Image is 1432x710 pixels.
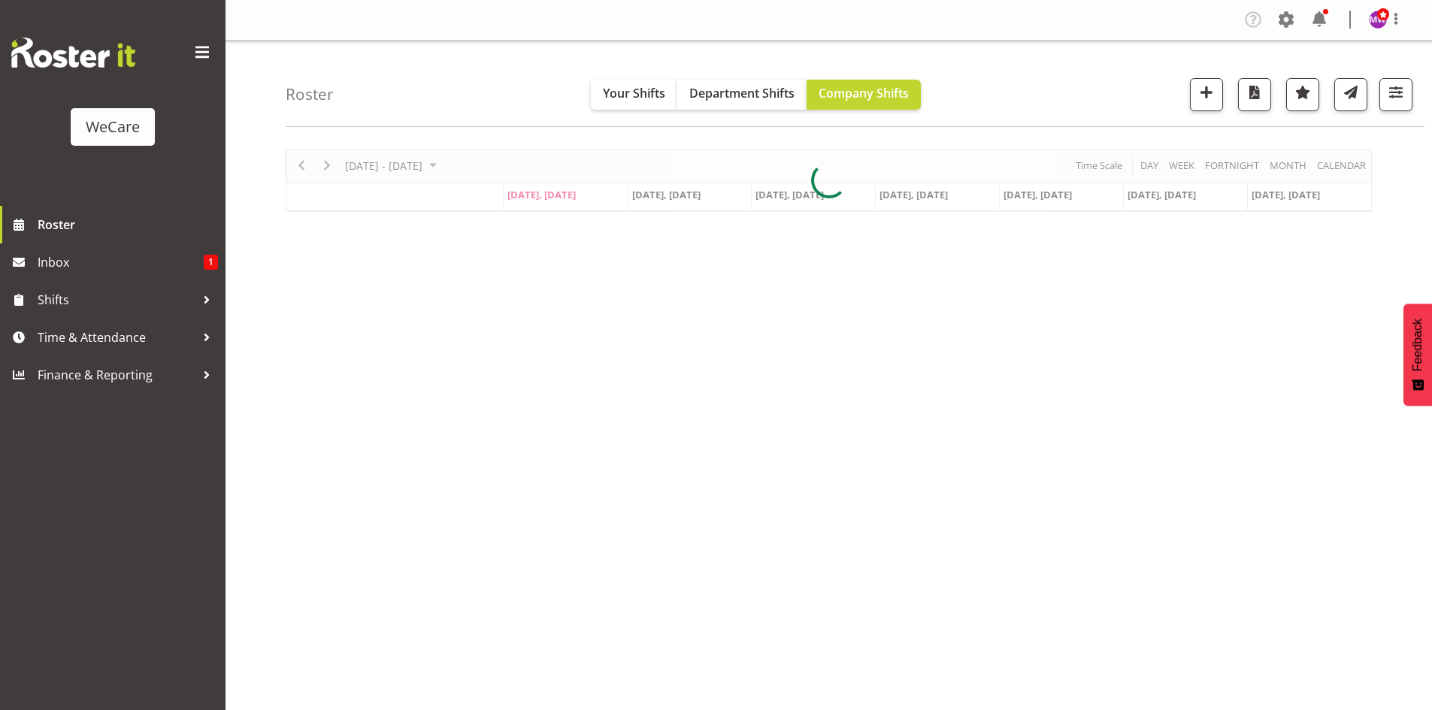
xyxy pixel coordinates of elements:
[1411,319,1424,371] span: Feedback
[819,85,909,101] span: Company Shifts
[38,364,195,386] span: Finance & Reporting
[1379,78,1412,111] button: Filter Shifts
[38,213,218,236] span: Roster
[591,80,677,110] button: Your Shifts
[86,116,140,138] div: WeCare
[689,85,795,101] span: Department Shifts
[204,255,218,270] span: 1
[38,251,204,273] span: Inbox
[1238,78,1271,111] button: Download a PDF of the roster according to the set date range.
[1334,78,1367,111] button: Send a list of all shifts for the selected filtered period to all rostered employees.
[38,289,195,311] span: Shifts
[1190,78,1223,111] button: Add a new shift
[677,80,807,110] button: Department Shifts
[807,80,921,110] button: Company Shifts
[603,85,665,101] span: Your Shifts
[1403,304,1432,406] button: Feedback - Show survey
[1286,78,1319,111] button: Highlight an important date within the roster.
[286,86,334,103] h4: Roster
[38,326,195,349] span: Time & Attendance
[11,38,135,68] img: Rosterit website logo
[1369,11,1387,29] img: management-we-care10447.jpg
